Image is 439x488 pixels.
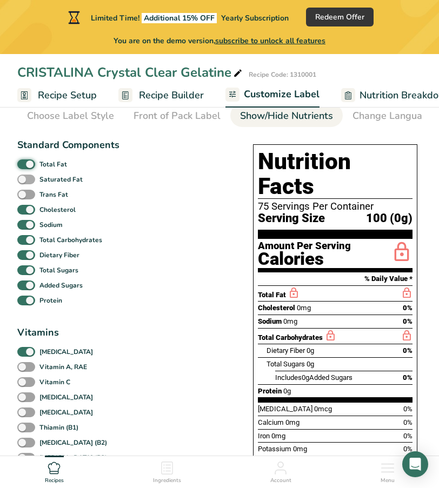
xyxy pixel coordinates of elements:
[139,88,204,103] span: Recipe Builder
[39,280,83,290] b: Added Sugars
[153,477,181,485] span: Ingredients
[307,346,314,355] span: 0g
[403,317,413,325] span: 0%
[66,11,289,24] div: Limited Time!
[258,304,295,312] span: Cholesterol
[258,418,284,426] span: Calcium
[39,392,93,402] b: [MEDICAL_DATA]
[352,109,434,123] div: Change Language
[267,360,305,368] span: Total Sugars
[39,296,62,305] b: Protein
[258,272,413,285] section: % Daily Value *
[244,87,320,102] span: Customize Label
[258,432,270,440] span: Iron
[39,235,102,245] b: Total Carbohydrates
[221,13,289,23] span: Yearly Subscription
[38,88,97,103] span: Recipe Setup
[283,387,291,395] span: 0g
[315,11,364,23] span: Redeem Offer
[142,13,217,23] span: Additional 15% OFF
[225,82,320,108] a: Customize Label
[307,360,314,368] span: 0g
[39,377,70,387] b: Vitamin C
[366,212,413,225] span: 100 (0g)
[39,407,93,417] b: [MEDICAL_DATA]
[306,8,374,26] button: Redeem Offer
[402,451,428,477] div: Open Intercom Messenger
[258,333,323,342] span: Total Carbohydrates
[258,317,282,325] span: Sodium
[270,477,291,485] span: Account
[17,138,119,152] div: Standard Components
[403,432,413,440] span: 0%
[271,432,285,440] span: 0mg
[39,347,93,357] b: [MEDICAL_DATA]
[39,175,83,184] b: Saturated Fat
[293,445,307,453] span: 0mg
[403,304,413,312] span: 0%
[118,83,204,108] a: Recipe Builder
[39,220,63,230] b: Sodium
[249,70,316,79] div: Recipe Code: 1310001
[403,373,413,382] span: 0%
[403,346,413,355] span: 0%
[27,109,114,123] div: Choose Label Style
[114,35,325,46] span: You are on the demo version,
[275,373,352,382] span: Includes Added Sugars
[17,63,244,82] div: CRISTALINA Crystal Clear Gelatine
[267,346,305,355] span: Dietary Fiber
[39,265,78,275] b: Total Sugars
[302,373,309,382] span: 0g
[258,405,312,413] span: [MEDICAL_DATA]
[314,405,332,413] span: 0mcg
[297,304,311,312] span: 0mg
[258,251,351,267] div: Calories
[381,477,395,485] span: Menu
[39,438,107,447] b: [MEDICAL_DATA] (B2)
[39,205,76,215] b: Cholesterol
[283,317,297,325] span: 0mg
[39,250,79,260] b: Dietary Fiber
[39,362,87,372] b: Vitamin A, RAE
[240,109,333,123] div: Show/Hide Nutrients
[258,291,286,299] span: Total Fat
[258,241,351,251] div: Amount Per Serving
[258,149,413,199] h1: Nutrition Facts
[134,109,221,123] div: Front of Pack Label
[258,201,413,212] div: 75 Servings Per Container
[39,453,107,463] b: [MEDICAL_DATA] (B3)
[45,477,64,485] span: Recipes
[270,456,291,485] a: Account
[17,83,97,108] a: Recipe Setup
[39,159,67,169] b: Total Fat
[285,418,300,426] span: 0mg
[153,456,181,485] a: Ingredients
[215,36,325,46] span: subscribe to unlock all features
[39,190,68,199] b: Trans Fat
[258,445,291,453] span: Potassium
[17,325,119,340] div: Vitamins
[258,212,325,225] span: Serving Size
[39,423,78,432] b: Thiamin (B1)
[403,418,413,426] span: 0%
[403,445,413,453] span: 0%
[258,387,282,395] span: Protein
[403,405,413,413] span: 0%
[45,456,64,485] a: Recipes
